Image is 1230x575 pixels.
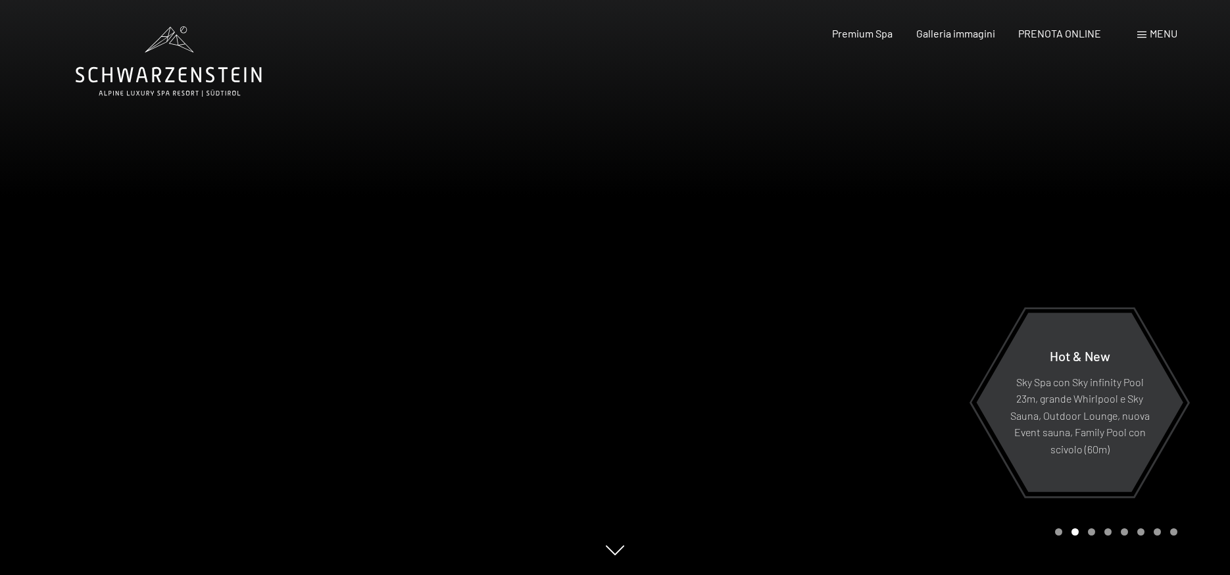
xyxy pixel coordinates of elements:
div: Carousel Page 6 [1137,528,1144,536]
a: Galleria immagini [916,27,995,39]
div: Carousel Page 7 [1154,528,1161,536]
span: Hot & New [1050,347,1110,363]
div: Carousel Page 8 [1170,528,1177,536]
a: Premium Spa [832,27,893,39]
div: Carousel Page 3 [1088,528,1095,536]
div: Carousel Page 2 (Current Slide) [1071,528,1079,536]
a: Hot & New Sky Spa con Sky infinity Pool 23m, grande Whirlpool e Sky Sauna, Outdoor Lounge, nuova ... [975,312,1184,493]
div: Carousel Page 5 [1121,528,1128,536]
div: Carousel Page 4 [1104,528,1112,536]
span: Menu [1150,27,1177,39]
a: PRENOTA ONLINE [1018,27,1101,39]
p: Sky Spa con Sky infinity Pool 23m, grande Whirlpool e Sky Sauna, Outdoor Lounge, nuova Event saun... [1008,373,1151,457]
div: Carousel Page 1 [1055,528,1062,536]
div: Carousel Pagination [1050,528,1177,536]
